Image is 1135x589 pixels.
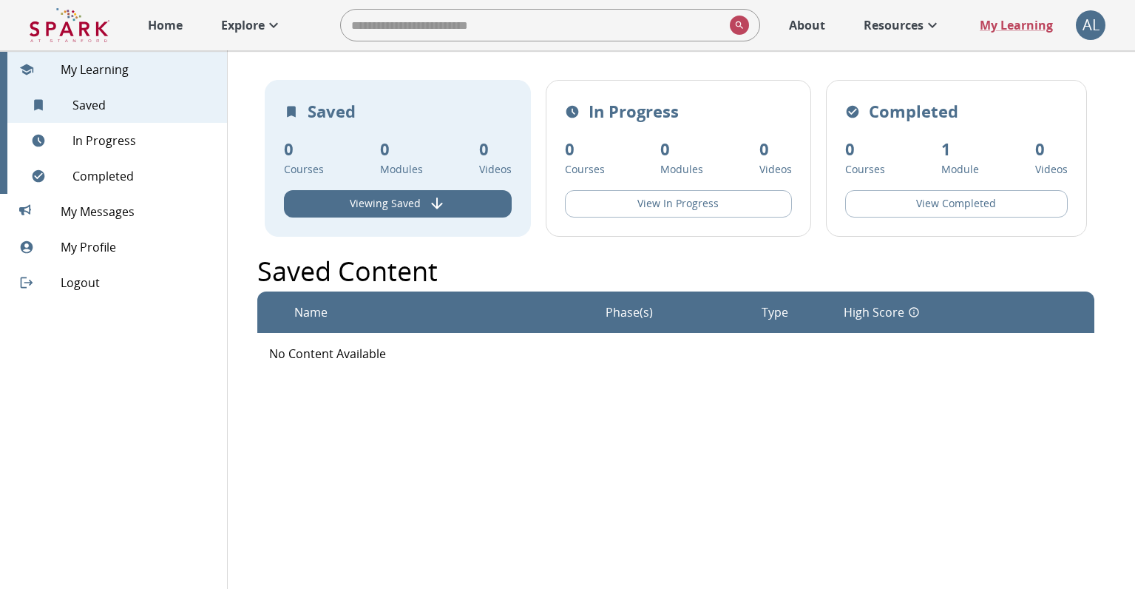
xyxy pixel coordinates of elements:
p: Videos [1035,161,1068,177]
div: Logout [7,265,227,300]
div: My Profile [7,229,227,265]
span: Completed [72,167,215,185]
p: Courses [284,161,324,177]
div: High Score [844,303,920,321]
a: About [782,9,833,41]
span: Saved [72,96,215,114]
button: View Saved [284,190,512,218]
button: View Completed [845,190,1068,218]
p: Modules [380,161,423,177]
div: AL [1076,10,1105,40]
p: 0 [660,137,703,161]
span: My Learning [61,61,215,78]
div: My Messages [7,194,227,229]
p: 0 [479,137,512,161]
svg: Displays your best quiz result for a module/course. [908,306,920,318]
p: 0 [380,137,423,161]
p: Saved [308,99,356,124]
a: My Learning [972,9,1061,41]
p: 0 [284,137,324,161]
a: Resources [856,9,949,41]
p: Home [148,16,183,34]
p: Courses [845,161,885,177]
p: My Learning [980,16,1053,34]
img: Logo of SPARK at Stanford [30,7,109,43]
button: account of current user [1076,10,1105,40]
p: 1 [941,137,979,161]
div: Name [294,303,328,321]
div: Phase(s) [606,303,653,321]
button: View In Progress [565,190,793,218]
p: 0 [759,137,792,161]
p: Completed [869,99,958,124]
p: Videos [479,161,512,177]
a: Explore [214,9,290,41]
p: 0 [845,137,885,161]
p: Courses [565,161,605,177]
p: Saved Content [257,252,438,292]
button: search [724,10,749,41]
p: Videos [759,161,792,177]
p: 0 [1035,137,1068,161]
p: No Content Available [269,345,1083,363]
p: Explore [221,16,265,34]
a: Home [140,9,190,41]
span: My Messages [61,203,215,221]
p: Modules [660,161,703,177]
div: Type [762,303,788,321]
span: My Profile [61,238,215,256]
span: Logout [61,274,215,292]
p: 0 [565,137,605,161]
p: About [789,16,825,34]
p: Resources [864,16,924,34]
p: Module [941,161,979,177]
span: In Progress [72,132,215,149]
p: In Progress [589,99,679,124]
